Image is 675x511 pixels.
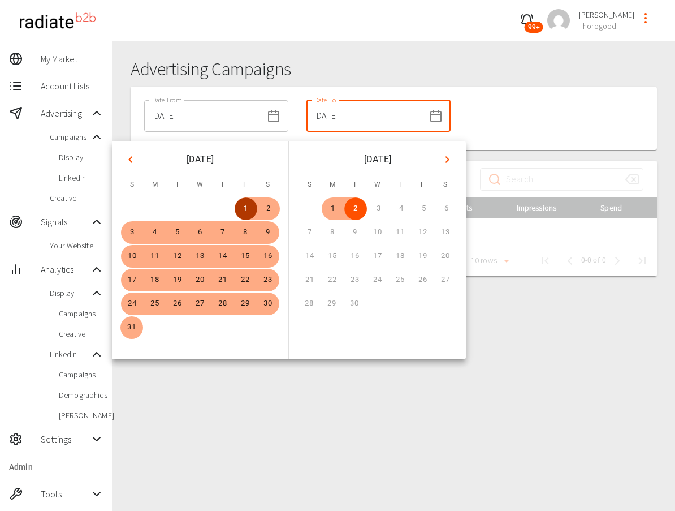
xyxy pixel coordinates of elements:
span: W [190,174,210,196]
button: Aug 24, 2025 [121,293,144,315]
button: Aug 12, 2025 [166,245,189,268]
button: Aug 22, 2025 [234,269,257,291]
button: Aug 1, 2025 [235,197,257,220]
span: Demographics [59,389,103,401]
span: Analytics [41,263,90,276]
span: S [435,174,456,196]
span: Account Lists [41,79,103,93]
button: Sep 1, 2025 [322,197,344,220]
span: Settings [41,432,90,446]
button: Aug 16, 2025 [257,245,279,268]
button: Aug 26, 2025 [166,293,189,315]
span: Advertising [41,106,90,120]
span: [PERSON_NAME] [579,9,634,20]
span: [DATE] [364,152,391,168]
button: Aug 13, 2025 [189,245,211,268]
h1: Advertising Campaigns [131,59,657,80]
button: Aug 25, 2025 [144,293,166,315]
span: T [213,174,233,196]
span: T [167,174,188,196]
input: dd/mm/yyyy [306,100,425,132]
button: Aug 23, 2025 [257,269,279,291]
button: Aug 7, 2025 [211,221,234,244]
label: Date To [314,95,336,105]
button: Aug 19, 2025 [166,269,189,291]
button: Sep 2, 2025 [344,197,367,220]
span: 99+ [525,22,543,33]
button: Aug 20, 2025 [189,269,211,291]
button: Aug 11, 2025 [144,245,166,268]
img: radiateb2b_logo_black.png [14,8,101,33]
button: Aug 17, 2025 [121,269,144,291]
span: Display [59,152,103,163]
label: Date From [152,95,181,105]
button: Previous month [121,150,140,169]
button: Aug 27, 2025 [189,293,211,315]
button: 99+ [516,9,538,32]
span: S [300,174,320,196]
button: Aug 31, 2025 [120,316,143,339]
span: S [258,174,278,196]
span: Your Website [50,240,103,251]
button: Aug 9, 2025 [257,221,279,244]
button: Aug 2, 2025 [257,197,280,220]
span: LinkedIn [50,349,90,360]
button: Aug 29, 2025 [234,293,257,315]
button: Aug 21, 2025 [211,269,234,291]
span: Campaigns [59,308,103,319]
span: T [390,174,410,196]
button: Aug 28, 2025 [211,293,234,315]
button: Aug 4, 2025 [144,221,166,244]
span: Campaigns [59,369,103,380]
button: Aug 18, 2025 [144,269,166,291]
button: profile-menu [634,7,657,29]
button: Aug 30, 2025 [257,293,279,315]
button: Aug 15, 2025 [234,245,257,268]
span: [DATE] [187,152,214,168]
span: Thorogood [579,20,634,32]
button: Aug 14, 2025 [211,245,234,268]
span: W [367,174,388,196]
span: Creative [50,192,103,204]
span: Tools [41,487,90,501]
button: Aug 6, 2025 [189,221,211,244]
button: Aug 5, 2025 [166,221,189,244]
span: M [145,174,165,196]
span: LinkedIn [59,172,103,183]
input: dd/mm/yyyy [144,100,262,132]
span: S [122,174,142,196]
span: F [413,174,433,196]
span: T [345,174,365,196]
button: Next month [438,150,457,169]
button: Aug 8, 2025 [234,221,257,244]
span: Display [50,287,90,299]
span: F [235,174,256,196]
img: a2ca95db2cb9c46c1606a9dd9918c8c6 [547,9,570,32]
span: Creative [59,328,103,340]
button: Aug 3, 2025 [121,221,144,244]
span: M [322,174,343,196]
button: Aug 10, 2025 [121,245,144,268]
span: Signals [41,215,90,229]
span: [PERSON_NAME] [59,410,103,421]
span: My Market [41,52,103,66]
span: Campaigns [50,131,90,143]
